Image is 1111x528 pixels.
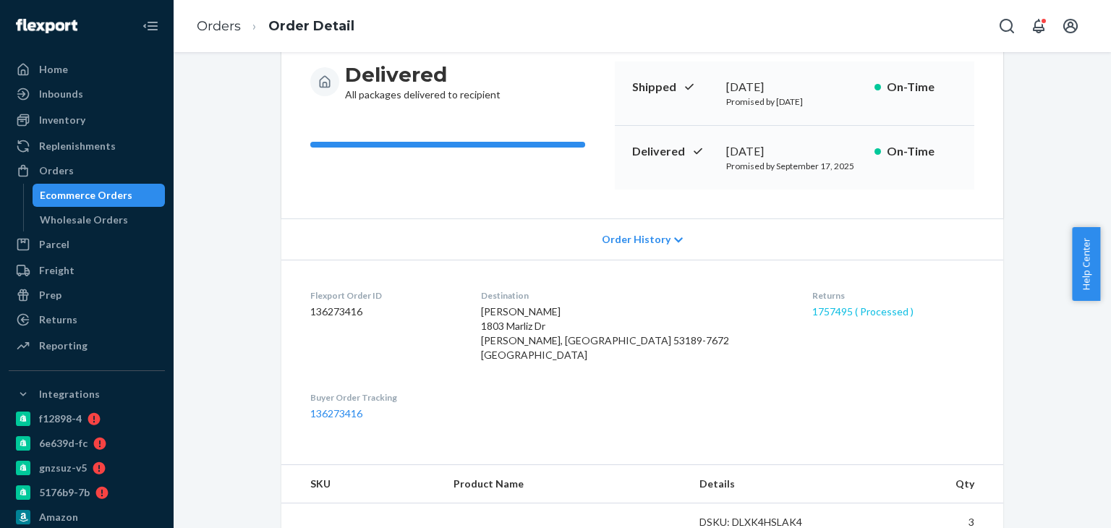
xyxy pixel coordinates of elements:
[9,383,165,406] button: Integrations
[602,232,671,247] span: Order History
[9,159,165,182] a: Orders
[9,456,165,480] a: gnzsuz-v5
[812,305,914,318] a: 1757495 ( Processed )
[9,432,165,455] a: 6e639d-fc
[310,391,458,404] dt: Buyer Order Tracking
[887,143,957,160] p: On-Time
[39,62,68,77] div: Home
[39,436,88,451] div: 6e639d-fc
[726,79,863,95] div: [DATE]
[39,113,85,127] div: Inventory
[39,139,116,153] div: Replenishments
[9,108,165,132] a: Inventory
[39,312,77,327] div: Returns
[887,79,957,95] p: On-Time
[33,208,166,231] a: Wholesale Orders
[197,18,241,34] a: Orders
[39,263,75,278] div: Freight
[40,188,132,203] div: Ecommerce Orders
[39,461,87,475] div: gnzsuz-v5
[9,481,165,504] a: 5176b9-7b
[1024,12,1053,41] button: Open notifications
[345,61,501,88] h3: Delivered
[726,160,863,172] p: Promised by September 17, 2025
[726,143,863,160] div: [DATE]
[345,61,501,102] div: All packages delivered to recipient
[442,465,688,503] th: Product Name
[9,82,165,106] a: Inbounds
[39,338,88,353] div: Reporting
[9,233,165,256] a: Parcel
[39,412,82,426] div: f12898-4
[40,213,128,227] div: Wholesale Orders
[39,485,90,500] div: 5176b9-7b
[39,510,78,524] div: Amazon
[9,334,165,357] a: Reporting
[310,305,458,319] dd: 136273416
[39,237,69,252] div: Parcel
[9,259,165,282] a: Freight
[726,95,863,108] p: Promised by [DATE]
[39,87,83,101] div: Inbounds
[39,288,61,302] div: Prep
[310,407,362,420] a: 136273416
[16,19,77,33] img: Flexport logo
[9,135,165,158] a: Replenishments
[310,289,458,302] dt: Flexport Order ID
[281,465,442,503] th: SKU
[185,5,366,48] ol: breadcrumbs
[39,387,100,401] div: Integrations
[33,184,166,207] a: Ecommerce Orders
[136,12,165,41] button: Close Navigation
[847,465,1003,503] th: Qty
[481,305,729,361] span: [PERSON_NAME] 1803 Marliz Dr [PERSON_NAME], [GEOGRAPHIC_DATA] 53189-7672 [GEOGRAPHIC_DATA]
[9,284,165,307] a: Prep
[688,465,847,503] th: Details
[812,289,974,302] dt: Returns
[39,163,74,178] div: Orders
[1072,227,1100,301] button: Help Center
[9,58,165,81] a: Home
[481,289,790,302] dt: Destination
[632,79,715,95] p: Shipped
[992,12,1021,41] button: Open Search Box
[632,143,715,160] p: Delivered
[9,308,165,331] a: Returns
[1056,12,1085,41] button: Open account menu
[268,18,354,34] a: Order Detail
[9,407,165,430] a: f12898-4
